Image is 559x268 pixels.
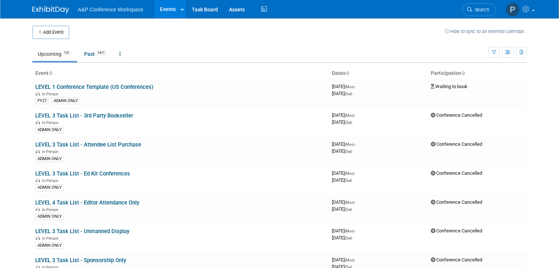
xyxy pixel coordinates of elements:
[42,236,61,241] span: In-Person
[35,98,49,104] div: FY27
[35,141,141,148] a: LEVEL 3 Task List - Attendee List Purchase
[345,200,354,204] span: (Mon)
[35,184,64,191] div: ADMIN ONLY
[42,92,61,97] span: In-Person
[345,171,354,175] span: (Mon)
[355,84,356,89] span: -
[345,70,349,76] a: Sort by Start Date
[345,207,352,211] span: (Sat)
[35,242,64,249] div: ADMIN ONLY
[36,207,40,211] img: In-Person Event
[32,47,77,61] a: Upcoming131
[32,6,69,14] img: ExhibitDay
[332,141,356,147] span: [DATE]
[79,47,112,61] a: Past1411
[332,177,352,183] span: [DATE]
[345,149,352,153] span: (Sat)
[35,112,133,119] a: LEVEL 3 Task List - 3rd Party Bookseller
[51,98,80,104] div: ADMIN ONLY
[472,7,489,12] span: Search
[35,84,153,90] a: LEVEL 1 Conference Template (US Conferences)
[431,257,482,262] span: Conference Cancelled
[445,29,527,34] a: How to sync to an external calendar...
[431,170,482,176] span: Conference Cancelled
[431,228,482,233] span: Conference Cancelled
[332,119,352,125] span: [DATE]
[355,199,356,205] span: -
[345,236,352,240] span: (Sat)
[355,170,356,176] span: -
[35,213,64,220] div: ADMIN ONLY
[345,229,354,233] span: (Mon)
[431,199,482,205] span: Conference Cancelled
[345,85,354,89] span: (Mon)
[36,236,40,240] img: In-Person Event
[345,92,352,96] span: (Sat)
[42,149,61,154] span: In-Person
[431,112,482,118] span: Conference Cancelled
[332,228,356,233] span: [DATE]
[32,67,329,80] th: Event
[431,141,482,147] span: Conference Cancelled
[332,84,356,89] span: [DATE]
[49,70,52,76] a: Sort by Event Name
[35,127,64,133] div: ADMIN ONLY
[35,170,130,177] a: LEVEL 3 Task List - Ed Kit Conferences
[35,228,129,235] a: LEVEL 3 Task List - Unmanned Display
[345,120,352,124] span: (Sat)
[355,257,356,262] span: -
[35,156,64,162] div: ADMIN ONLY
[431,84,467,89] span: Waiting to book
[62,50,72,56] span: 131
[42,207,61,212] span: In-Person
[36,178,40,182] img: In-Person Event
[332,235,352,240] span: [DATE]
[332,257,356,262] span: [DATE]
[36,149,40,153] img: In-Person Event
[345,258,354,262] span: (Mon)
[95,50,107,56] span: 1411
[42,178,61,183] span: In-Person
[428,67,527,80] th: Participation
[355,141,356,147] span: -
[332,206,352,212] span: [DATE]
[506,3,520,17] img: Paige Papandrea
[332,112,356,118] span: [DATE]
[332,199,356,205] span: [DATE]
[329,67,428,80] th: Dates
[36,92,40,95] img: In-Person Event
[355,228,356,233] span: -
[345,113,354,117] span: (Mon)
[35,199,139,206] a: LEVEL 4 Task List - Editor Attendance Only
[32,26,69,39] button: Add Event
[345,178,352,182] span: (Sat)
[332,170,356,176] span: [DATE]
[332,91,352,96] span: [DATE]
[35,257,126,264] a: LEVEL 3 Task List - Sponsorship Only
[78,7,143,12] span: A&P Conference Workspace
[36,120,40,124] img: In-Person Event
[42,120,61,125] span: In-Person
[332,148,352,154] span: [DATE]
[462,3,496,16] a: Search
[355,112,356,118] span: -
[345,142,354,146] span: (Mon)
[461,70,465,76] a: Sort by Participation Type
